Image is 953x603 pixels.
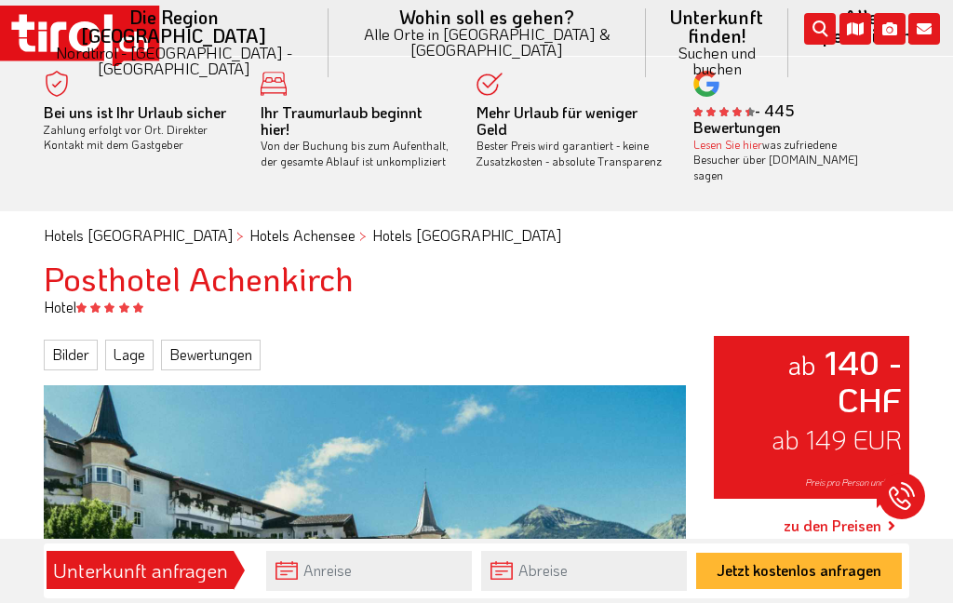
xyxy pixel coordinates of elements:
a: Lesen Sie hier [693,137,762,152]
div: Von der Buchung bis zum Aufenthalt, der gesamte Ablauf ist unkompliziert [261,105,450,169]
a: Hotels [GEOGRAPHIC_DATA] [372,225,561,245]
a: Lage [105,340,154,369]
i: Karte öffnen [839,13,871,45]
small: Alle Orte in [GEOGRAPHIC_DATA] & [GEOGRAPHIC_DATA] [351,26,624,58]
div: Zahlung erfolgt vor Ort. Direkter Kontakt mit dem Gastgeber [44,105,233,153]
i: Kontakt [908,13,940,45]
a: zu den Preisen [784,502,881,549]
span: ab 149 EUR [772,422,902,456]
b: Mehr Urlaub für weniger Geld [476,102,638,139]
div: Bester Preis wird garantiert - keine Zusatzkosten - absolute Transparenz [476,105,665,169]
a: Bilder [44,340,98,369]
input: Anreise [266,551,472,591]
small: ab [787,347,816,382]
i: Fotogalerie [874,13,906,45]
small: Suchen und buchen [668,45,766,76]
button: Jetzt kostenlos anfragen [696,553,902,589]
div: Unterkunft anfragen [52,555,228,586]
strong: 140 - CHF [825,340,902,421]
a: Hotels [GEOGRAPHIC_DATA] [44,225,233,245]
div: Hotel [30,297,923,317]
a: Hotels Achensee [249,225,356,245]
div: was zufriedene Besucher über [DOMAIN_NAME] sagen [693,137,882,183]
a: Bewertungen [161,340,261,369]
b: Ihr Traumurlaub beginnt hier! [261,102,422,139]
b: Bei uns ist Ihr Urlaub sicher [44,102,226,122]
b: - 445 Bewertungen [693,100,795,137]
span: Preis pro Person und Tag [805,476,902,489]
small: Nordtirol - [GEOGRAPHIC_DATA] - [GEOGRAPHIC_DATA] [41,45,306,76]
input: Abreise [481,551,687,591]
h1: Posthotel Achenkirch [44,260,909,297]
